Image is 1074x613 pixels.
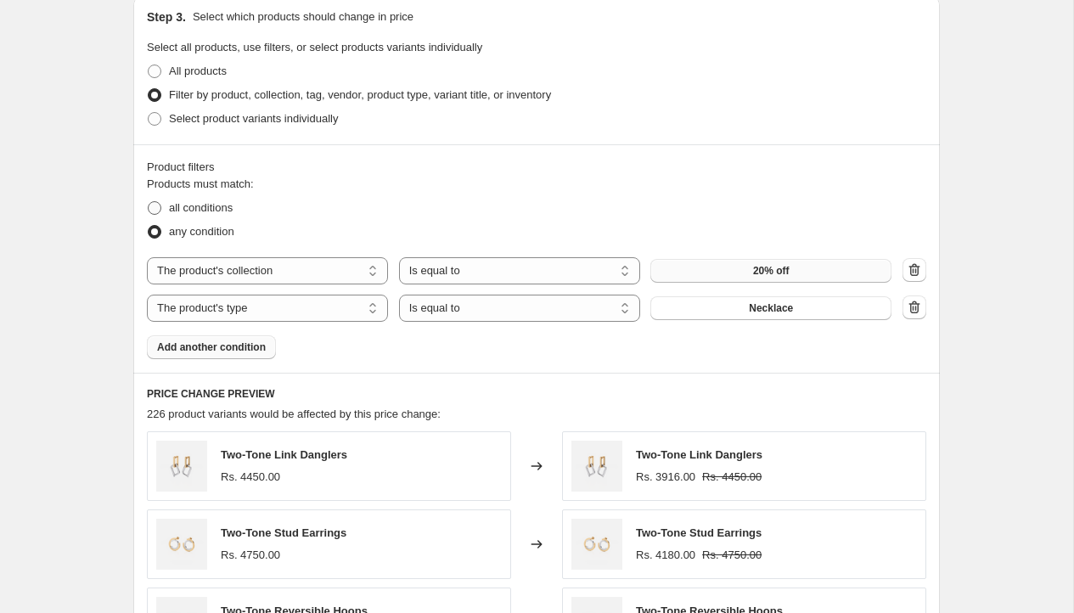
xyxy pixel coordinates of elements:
[636,526,762,539] span: Two-Tone Stud Earrings
[193,8,413,25] p: Select which products should change in price
[636,547,695,564] div: Rs. 4180.00
[702,547,762,564] strike: Rs. 4750.00
[221,547,280,564] div: Rs. 4750.00
[571,519,622,570] img: M1ER18-Y-V3-R0_80x.png
[169,65,227,77] span: All products
[636,469,695,486] div: Rs. 3916.00
[147,177,254,190] span: Products must match:
[169,112,338,125] span: Select product variants individually
[169,88,551,101] span: Filter by product, collection, tag, vendor, product type, variant title, or inventory
[157,340,266,354] span: Add another condition
[147,387,926,401] h6: PRICE CHANGE PREVIEW
[753,264,790,278] span: 20% off
[147,41,482,53] span: Select all products, use filters, or select products variants individually
[749,301,793,315] span: Necklace
[156,441,207,492] img: M1ER1-YW-V3-R0_80x.png
[147,408,441,420] span: 226 product variants would be affected by this price change:
[169,201,233,214] span: all conditions
[147,8,186,25] h2: Step 3.
[221,448,347,461] span: Two-Tone Link Danglers
[650,296,891,320] button: Necklace
[221,526,346,539] span: Two-Tone Stud Earrings
[147,159,926,176] div: Product filters
[650,259,891,283] button: 20% off
[169,225,234,238] span: any condition
[221,469,280,486] div: Rs. 4450.00
[636,448,762,461] span: Two-Tone Link Danglers
[156,519,207,570] img: M1ER18-Y-V3-R0_80x.png
[147,335,276,359] button: Add another condition
[571,441,622,492] img: M1ER1-YW-V3-R0_80x.png
[702,469,762,486] strike: Rs. 4450.00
